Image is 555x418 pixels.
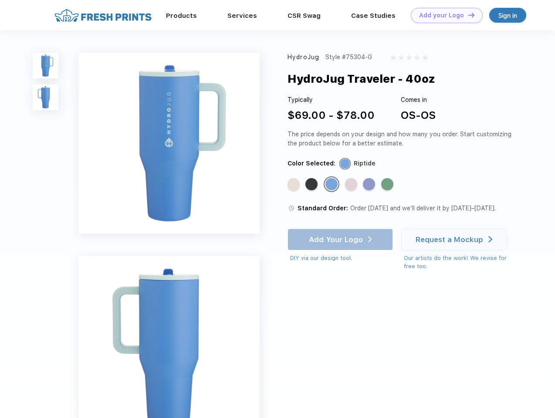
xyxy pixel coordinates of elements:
img: standard order [288,204,295,212]
img: fo%20logo%202.webp [52,8,154,23]
a: Sign in [489,8,526,23]
div: HydroJug [288,53,319,62]
div: Comes in [401,95,436,104]
div: Color Selected: [288,159,335,168]
img: white arrow [488,236,492,243]
div: Peri [363,178,375,190]
img: gray_star.svg [414,55,420,60]
div: Riptide [354,159,376,168]
img: gray_star.svg [423,55,428,60]
div: DIY via our design tool. [290,254,393,263]
div: Pink Sand [345,178,357,190]
img: func=resize&h=100 [33,84,58,110]
div: Cream [288,178,300,190]
div: $69.00 - $78.00 [288,108,375,123]
img: DT [468,13,474,17]
div: Our artists do the work! We revise for free too. [404,254,515,271]
div: Riptide [325,178,338,190]
div: Add your Logo [419,12,464,19]
div: Style #75304-G [325,53,372,62]
div: OS-OS [401,108,436,123]
div: The price depends on your design and how many you order. Start customizing the product below for ... [288,130,515,148]
span: Order [DATE] and we’ll deliver it by [DATE]–[DATE]. [350,205,496,212]
div: HydroJug Traveler - 40oz [288,71,435,87]
img: func=resize&h=100 [33,53,58,78]
div: Sage [381,178,393,190]
div: Typically [288,95,375,104]
div: Request a Mockup [416,235,483,244]
div: Black [305,178,318,190]
img: gray_star.svg [406,55,412,60]
a: Products [166,12,197,20]
img: gray_star.svg [390,55,396,60]
div: Sign in [498,10,517,20]
img: gray_star.svg [399,55,404,60]
img: func=resize&h=640 [78,53,260,234]
span: Standard Order: [298,205,348,212]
